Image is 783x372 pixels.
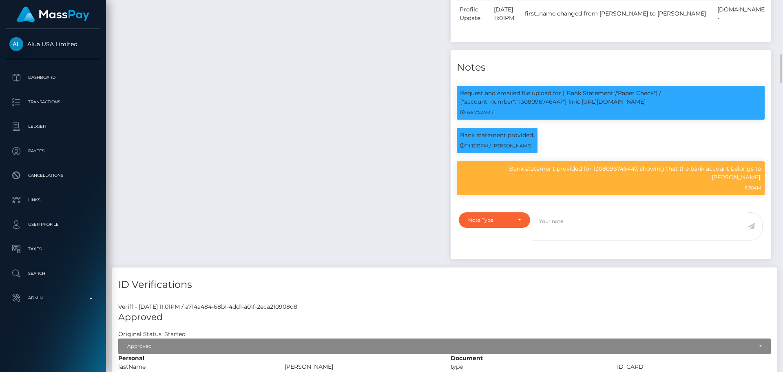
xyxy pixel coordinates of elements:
p: Bank statement provided. [460,131,534,140]
h4: ID Verifications [118,278,771,292]
div: Veriff - [DATE] 11:01PM / a714a484-68b1-4dd1-a01f-2eca210908d8 [112,303,777,311]
div: lastName [112,363,279,371]
a: Ledger [6,116,100,137]
a: Dashboard [6,67,100,88]
p: User Profile [9,218,97,231]
div: Approved [127,343,753,350]
strong: Document [451,354,483,362]
small: Fri 12:13PM / [PERSON_NAME] [460,143,532,149]
p: Dashboard [9,71,97,84]
button: Note Type [459,212,530,228]
a: User Profile [6,214,100,235]
a: Links [6,190,100,210]
p: Ledger [9,120,97,133]
h5: Approved [118,311,771,324]
a: Payees [6,141,100,161]
p: Taxes [9,243,97,255]
div: ID_CARD [611,363,777,371]
a: Admin [6,288,100,308]
div: type [445,363,611,371]
span: Alua USA Limited [6,40,100,48]
p: Request and emailed file upload for ["Bank Statement","Paper Check"] / {"account_number":"1308096... [460,89,761,106]
a: Transactions [6,92,100,112]
p: Cancellations [9,169,97,182]
h4: Notes [457,60,765,75]
strong: Personal [118,354,144,362]
a: Cancellations [6,165,100,186]
div: [PERSON_NAME] [279,363,445,371]
button: Approved [118,339,771,354]
small: Tue 7:52AM / [460,109,493,115]
div: Note Type [468,217,511,223]
a: Search [6,263,100,284]
p: Transactions [9,96,97,108]
small: 6:30AM [745,185,761,191]
h7: Original Status: Started [118,330,186,338]
p: Bank statement provided for 1308096746447, showing that the bank account belongs to [PERSON_NAME]. [460,165,761,182]
p: Links [9,194,97,206]
img: Alua USA Limited [9,37,23,51]
a: Taxes [6,239,100,259]
img: MassPay Logo [17,7,89,22]
p: Payees [9,145,97,157]
p: Search [9,267,97,280]
p: Admin [9,292,97,304]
